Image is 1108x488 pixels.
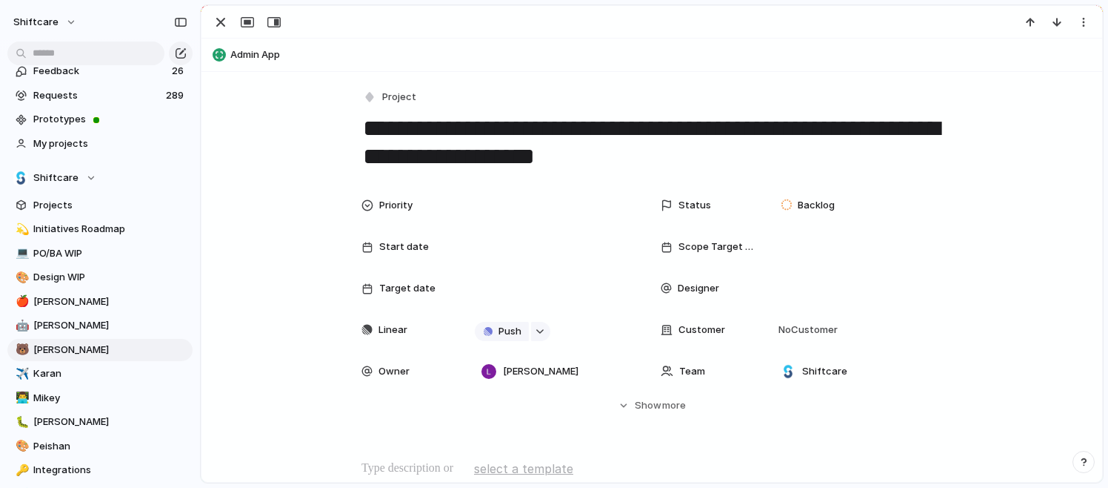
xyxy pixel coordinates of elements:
div: 💫 [16,221,26,238]
span: more [662,398,686,413]
a: Feedback26 [7,60,193,82]
div: 👨‍💻 [16,389,26,406]
span: shiftcare [13,15,59,30]
div: 🍎 [16,293,26,310]
a: 💫Initiatives Roadmap [7,218,193,240]
span: 26 [172,64,187,79]
button: 🎨 [13,439,28,454]
span: Team [679,364,705,379]
span: Target date [379,281,435,296]
span: Priority [379,198,413,213]
span: Projects [33,198,187,213]
a: 🍎[PERSON_NAME] [7,291,193,313]
span: Customer [678,323,725,337]
span: Linear [378,323,407,337]
a: 👨‍💻Mikey [7,387,193,409]
button: select a template [472,458,575,480]
span: PO/BA WIP [33,246,187,261]
div: 🎨 [16,269,26,286]
div: 💻 [16,245,26,262]
button: Showmore [361,392,942,419]
span: Admin App [230,47,1095,62]
button: Push [475,322,529,341]
button: shiftcare [7,10,84,34]
span: Karan [33,366,187,381]
button: Shiftcare [7,167,193,189]
a: 🤖[PERSON_NAME] [7,314,193,337]
span: [PERSON_NAME] [33,343,187,357]
a: My projects [7,133,193,155]
div: 🎨 [16,438,26,455]
div: 🐻 [16,341,26,358]
button: 💻 [13,246,28,261]
a: Prototypes [7,108,193,131]
span: select a template [474,460,573,478]
a: Projects [7,194,193,217]
a: 💻PO/BA WIP [7,243,193,265]
span: [PERSON_NAME] [33,318,187,333]
a: 🐛[PERSON_NAME] [7,411,193,433]
div: 🔑 [16,462,26,479]
span: No Customer [774,323,838,337]
a: Requests289 [7,85,193,107]
div: 🤖 [16,317,26,334]
a: 🔑Integrations [7,459,193,481]
span: Shiftcare [33,171,79,185]
span: [PERSON_NAME] [503,364,578,379]
button: Project [360,87,421,108]
span: 289 [166,88,187,103]
span: Show [635,398,661,413]
span: Mikey [33,391,187,406]
button: ✈️ [13,366,28,381]
button: 🐛 [13,415,28,429]
span: Status [678,198,711,213]
span: Initiatives Roadmap [33,222,187,237]
span: Start date [379,240,429,254]
div: ✈️ [16,366,26,383]
span: My projects [33,136,187,151]
span: Owner [378,364,410,379]
a: ✈️Karan [7,363,193,385]
button: 🤖 [13,318,28,333]
span: Push [498,324,521,339]
span: Project [382,90,416,105]
div: 🐛 [16,414,26,431]
span: [PERSON_NAME] [33,294,187,309]
span: Integrations [33,463,187,478]
span: Peishan [33,439,187,454]
button: 👨‍💻 [13,391,28,406]
a: 🎨Design WIP [7,266,193,288]
button: 🐻 [13,343,28,357]
a: 🐻[PERSON_NAME] [7,339,193,361]
button: 🎨 [13,270,28,285]
button: 💫 [13,222,28,237]
a: 🎨Peishan [7,435,193,458]
span: [PERSON_NAME] [33,415,187,429]
span: Design WIP [33,270,187,285]
span: Prototypes [33,112,187,127]
span: Shiftcare [802,364,847,379]
span: Designer [678,281,719,296]
button: 🔑 [13,463,28,478]
span: Requests [33,88,161,103]
span: Scope Target Date [678,240,755,254]
button: 🍎 [13,294,28,309]
span: Backlog [798,198,835,213]
button: Admin App [208,43,1095,67]
span: Feedback [33,64,167,79]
